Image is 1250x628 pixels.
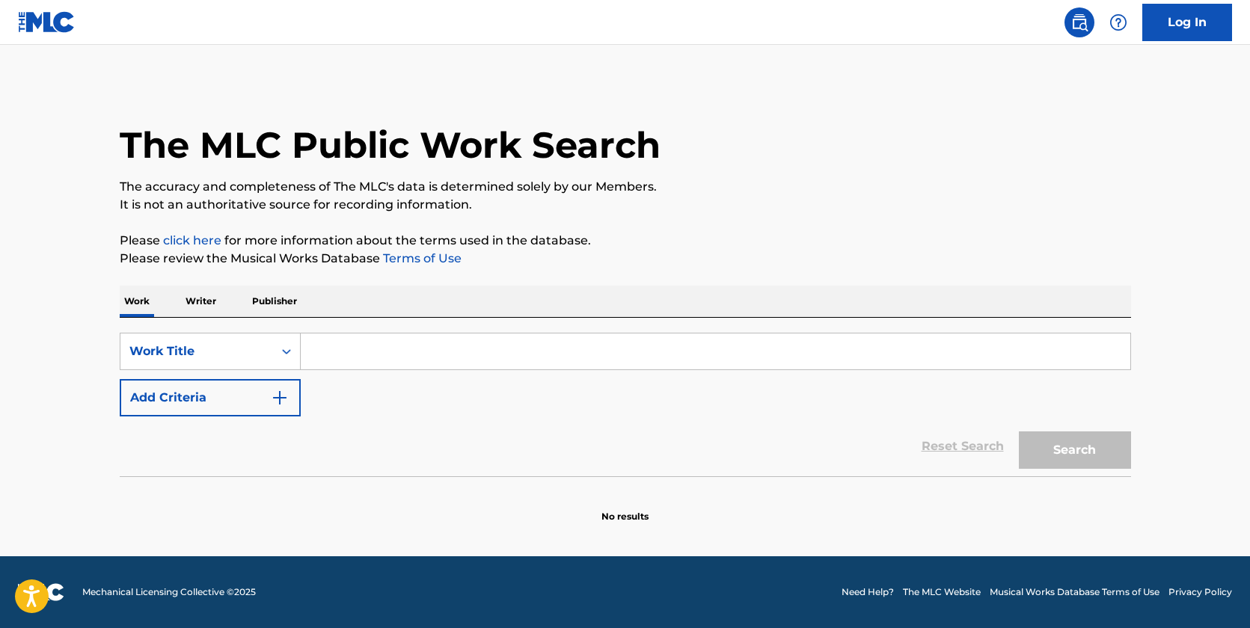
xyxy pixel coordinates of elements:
[248,286,301,317] p: Publisher
[82,585,256,599] span: Mechanical Licensing Collective © 2025
[120,379,301,416] button: Add Criteria
[181,286,221,317] p: Writer
[120,178,1131,196] p: The accuracy and completeness of The MLC's data is determined solely by our Members.
[163,233,221,247] a: click here
[1175,556,1250,628] iframe: Chat Widget
[601,492,649,523] p: No results
[1103,7,1133,37] div: Help
[990,585,1159,599] a: Musical Works Database Terms of Use
[120,333,1131,476] form: Search Form
[842,585,894,599] a: Need Help?
[1109,13,1127,31] img: help
[120,250,1131,268] p: Please review the Musical Works Database
[1142,4,1232,41] a: Log In
[1168,585,1232,599] a: Privacy Policy
[1070,13,1088,31] img: search
[1064,7,1094,37] a: Public Search
[271,389,289,407] img: 9d2ae6d4665cec9f34b9.svg
[120,286,154,317] p: Work
[120,123,661,167] h1: The MLC Public Work Search
[18,11,76,33] img: MLC Logo
[380,251,462,265] a: Terms of Use
[903,585,981,599] a: The MLC Website
[120,196,1131,214] p: It is not an authoritative source for recording information.
[120,232,1131,250] p: Please for more information about the terms used in the database.
[129,342,264,360] div: Work Title
[18,583,64,601] img: logo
